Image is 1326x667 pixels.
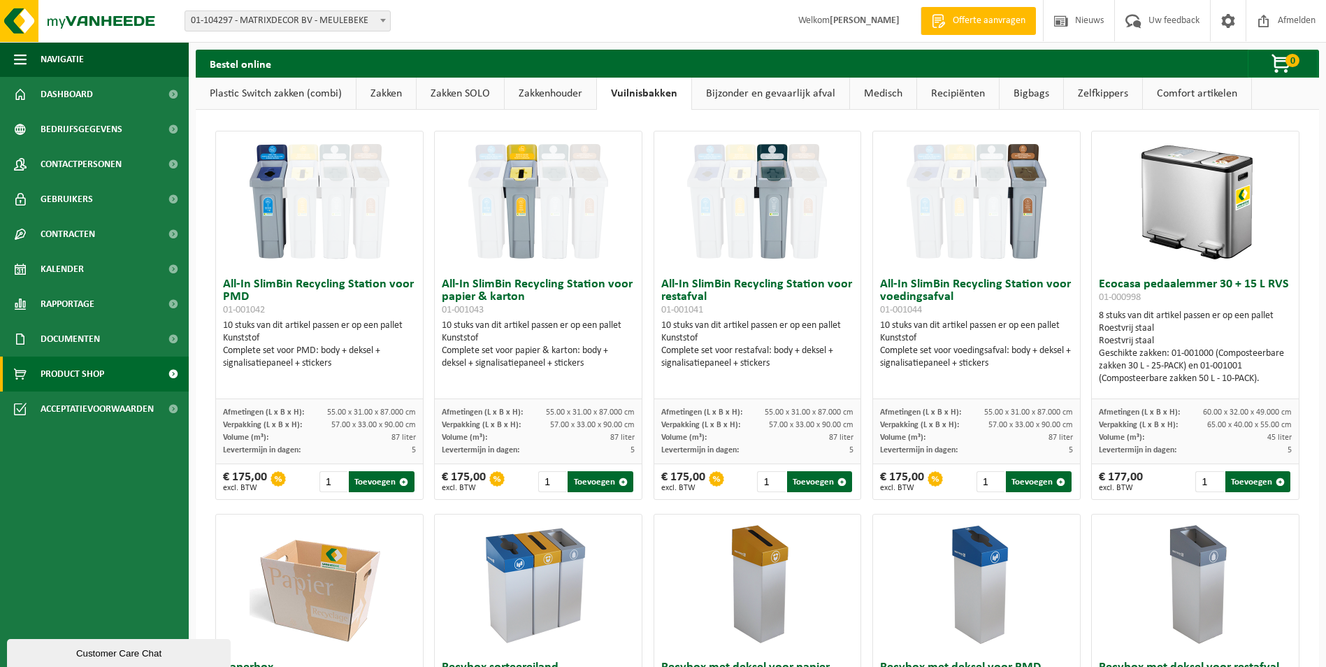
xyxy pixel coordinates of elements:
[769,421,853,429] span: 57.00 x 33.00 x 90.00 cm
[1099,292,1141,303] span: 01-000998
[765,408,853,417] span: 55.00 x 31.00 x 87.000 cm
[442,484,486,492] span: excl. BTW
[1048,433,1073,442] span: 87 liter
[1225,471,1290,492] button: Toevoegen
[630,446,635,454] span: 5
[1099,347,1292,385] div: Geschikte zakken: 01-001000 (Composteerbare zakken 30 L - 25-PACK) en 01-001001 (Composteerbare z...
[223,446,301,454] span: Levertermijn in dagen:
[223,278,416,316] h3: All-In SlimBin Recycling Station voor PMD
[949,14,1029,28] span: Offerte aanvragen
[1006,471,1071,492] button: Toevoegen
[988,421,1073,429] span: 57.00 x 33.00 x 90.00 cm
[1143,78,1251,110] a: Comfort artikelen
[505,78,596,110] a: Zakkenhouder
[1099,322,1292,335] div: Roestvrij staal
[442,332,635,345] div: Kunststof
[442,278,635,316] h3: All-In SlimBin Recycling Station voor papier & karton
[880,446,958,454] span: Levertermijn in dagen:
[1285,54,1299,67] span: 0
[442,471,486,492] div: € 175,00
[550,421,635,429] span: 57.00 x 33.00 x 90.00 cm
[223,332,416,345] div: Kunststof
[327,408,416,417] span: 55.00 x 31.00 x 87.000 cm
[41,252,84,287] span: Kalender
[661,484,705,492] span: excl. BTW
[41,77,93,112] span: Dashboard
[661,421,740,429] span: Verpakking (L x B x H):
[661,446,739,454] span: Levertermijn in dagen:
[185,10,391,31] span: 01-104297 - MATRIXDECOR BV - MEULEBEKE
[349,471,414,492] button: Toevoegen
[196,78,356,110] a: Plastic Switch zakken (combi)
[880,345,1073,370] div: Complete set voor voedingsafval: body + deksel + signalisatiepaneel + stickers
[250,131,389,271] img: 01-001042
[41,392,154,426] span: Acceptatievoorwaarden
[1064,78,1142,110] a: Zelfkippers
[1069,446,1073,454] span: 5
[250,515,389,654] img: 01-000263
[223,433,268,442] span: Volume (m³):
[41,42,84,77] span: Navigatie
[880,433,925,442] span: Volume (m³):
[984,408,1073,417] span: 55.00 x 31.00 x 87.000 cm
[391,433,416,442] span: 87 liter
[223,421,302,429] span: Verpakking (L x B x H):
[185,11,390,31] span: 01-104297 - MATRIXDECOR BV - MEULEBEKE
[921,7,1036,35] a: Offerte aanvragen
[880,484,924,492] span: excl. BTW
[356,78,416,110] a: Zakken
[880,471,924,492] div: € 175,00
[661,433,707,442] span: Volume (m³):
[1099,484,1143,492] span: excl. BTW
[829,433,853,442] span: 87 liter
[412,446,416,454] span: 5
[223,471,267,492] div: € 175,00
[417,78,504,110] a: Zakken SOLO
[1125,131,1265,271] img: 01-000998
[1000,78,1063,110] a: Bigbags
[917,78,999,110] a: Recipiënten
[442,446,519,454] span: Levertermijn in dagen:
[442,305,484,315] span: 01-001043
[442,421,521,429] span: Verpakking (L x B x H):
[661,332,854,345] div: Kunststof
[1203,408,1292,417] span: 60.00 x 32.00 x 49.000 cm
[223,305,265,315] span: 01-001042
[196,50,285,77] h2: Bestel online
[223,320,416,370] div: 10 stuks van dit artikel passen er op een pallet
[468,131,608,271] img: 01-001043
[223,484,267,492] span: excl. BTW
[610,433,635,442] span: 87 liter
[1099,433,1144,442] span: Volume (m³):
[661,471,705,492] div: € 175,00
[1099,310,1292,385] div: 8 stuks van dit artikel passen er op een pallet
[880,305,922,315] span: 01-001044
[661,305,703,315] span: 01-001041
[687,131,827,271] img: 01-001041
[538,471,566,492] input: 1
[850,78,916,110] a: Medisch
[41,112,122,147] span: Bedrijfsgegevens
[849,446,853,454] span: 5
[757,471,785,492] input: 1
[223,408,304,417] span: Afmetingen (L x B x H):
[1099,471,1143,492] div: € 177,00
[41,217,95,252] span: Contracten
[880,320,1073,370] div: 10 stuks van dit artikel passen er op een pallet
[977,471,1004,492] input: 1
[907,131,1046,271] img: 01-001044
[223,345,416,370] div: Complete set voor PMD: body + deksel + signalisatiepaneel + stickers
[1207,421,1292,429] span: 65.00 x 40.00 x 55.00 cm
[687,515,827,654] img: 02-014091
[319,471,347,492] input: 1
[1099,446,1176,454] span: Levertermijn in dagen:
[880,332,1073,345] div: Kunststof
[41,287,94,322] span: Rapportage
[546,408,635,417] span: 55.00 x 31.00 x 87.000 cm
[830,15,900,26] strong: [PERSON_NAME]
[661,345,854,370] div: Complete set voor restafval: body + deksel + signalisatiepaneel + stickers
[1267,433,1292,442] span: 45 liter
[1099,421,1178,429] span: Verpakking (L x B x H):
[442,433,487,442] span: Volume (m³):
